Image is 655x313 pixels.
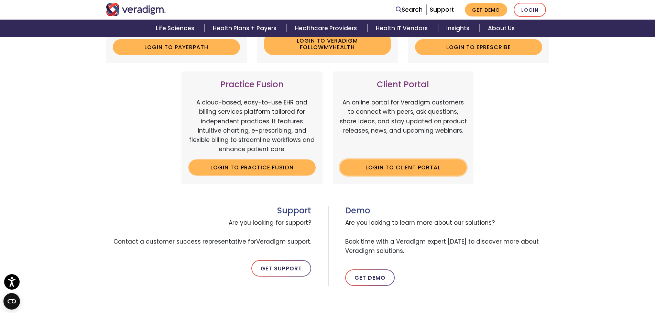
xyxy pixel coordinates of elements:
[113,39,240,55] a: Login to Payerpath
[430,5,454,14] a: Support
[368,20,438,37] a: Health IT Vendors
[340,159,467,175] a: Login to Client Portal
[438,20,480,37] a: Insights
[340,98,467,154] p: An online portal for Veradigm customers to connect with peers, ask questions, share ideas, and st...
[188,159,316,175] a: Login to Practice Fusion
[3,293,20,310] button: Open CMP widget
[106,3,166,16] img: Veradigm logo
[287,20,367,37] a: Healthcare Providers
[396,5,423,14] a: Search
[345,206,549,216] h3: Demo
[480,20,523,37] a: About Us
[607,292,647,305] iframe: Drift Chat Widget
[345,215,549,258] span: Are you looking to learn more about our solutions? Book time with a Veradigm expert [DATE] to dis...
[340,80,467,90] h3: Client Portal
[205,20,287,37] a: Health Plans + Payers
[188,80,316,90] h3: Practice Fusion
[264,33,391,55] a: Login to Veradigm FollowMyHealth
[415,39,542,55] a: Login to ePrescribe
[465,3,507,16] a: Get Demo
[256,237,311,246] span: Veradigm support.
[106,206,311,216] h3: Support
[514,3,546,17] a: Login
[251,260,311,277] a: Get Support
[345,269,395,286] a: Get Demo
[188,98,316,154] p: A cloud-based, easy-to-use EHR and billing services platform tailored for independent practices. ...
[106,215,311,249] span: Are you looking for support? Contact a customer success representative for
[148,20,205,37] a: Life Sciences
